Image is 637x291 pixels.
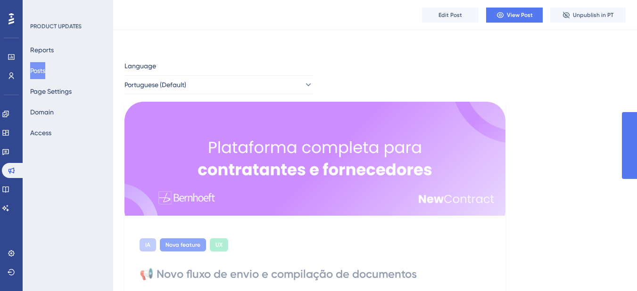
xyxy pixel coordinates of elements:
[124,75,313,94] button: Portuguese (Default)
[573,11,613,19] span: Unpublish in PT
[124,60,156,72] span: Language
[124,102,505,216] img: file-1759934281947.png
[438,11,462,19] span: Edit Post
[210,238,228,251] div: UX
[597,254,626,282] iframe: UserGuiding AI Assistant Launcher
[486,8,543,23] button: View Post
[550,8,626,23] button: Unpublish in PT
[124,79,186,90] span: Portuguese (Default)
[30,62,45,79] button: Posts
[422,8,479,23] button: Edit Post
[140,238,156,251] div: IA
[160,238,206,251] div: Nova feature
[30,23,82,30] div: PRODUCT UPDATES
[30,104,54,121] button: Domain
[140,267,490,282] div: 📢 Novo fluxo de envio e compilação de documentos
[30,41,54,58] button: Reports
[30,124,51,141] button: Access
[30,83,72,100] button: Page Settings
[507,11,533,19] span: View Post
